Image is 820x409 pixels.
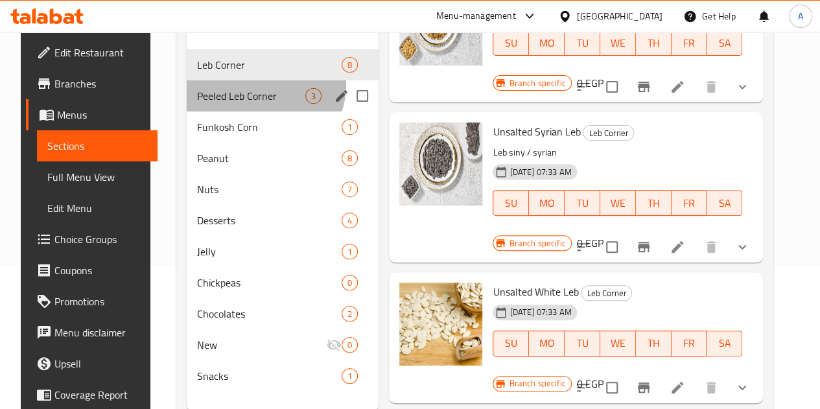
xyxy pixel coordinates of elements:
[187,298,379,329] div: Chocolates2
[712,334,737,353] span: SA
[47,200,147,216] span: Edit Menu
[567,71,598,102] button: sort-choices
[332,86,351,106] button: edit
[197,275,342,290] span: Chickpeas
[504,306,576,318] span: [DATE] 07:33 AM
[565,331,600,356] button: TU
[570,334,595,353] span: TU
[187,205,379,236] div: Desserts4
[197,88,305,104] span: Peeled Leb Corner
[628,231,659,263] button: Branch-specific-item
[306,90,321,102] span: 3
[672,331,707,356] button: FR
[565,190,600,216] button: TU
[707,331,742,356] button: SA
[37,130,158,161] a: Sections
[26,68,158,99] a: Branches
[342,121,357,134] span: 1
[342,59,357,71] span: 8
[734,79,750,95] svg: Show Choices
[187,44,379,397] nav: Menu sections
[605,334,631,353] span: WE
[436,8,516,24] div: Menu-management
[598,374,626,401] span: Select to update
[504,166,576,178] span: [DATE] 07:33 AM
[187,360,379,391] div: Snacks1
[628,372,659,403] button: Branch-specific-item
[696,71,727,102] button: delete
[342,244,358,259] div: items
[342,152,357,165] span: 8
[26,37,158,68] a: Edit Restaurant
[57,107,147,123] span: Menus
[565,30,600,56] button: TU
[727,71,758,102] button: show more
[727,231,758,263] button: show more
[670,380,685,395] a: Edit menu item
[567,231,598,263] button: sort-choices
[197,337,326,353] span: New
[342,306,358,321] div: items
[734,239,750,255] svg: Show Choices
[672,190,707,216] button: FR
[712,194,737,213] span: SA
[54,76,147,91] span: Branches
[342,215,357,227] span: 4
[26,286,158,317] a: Promotions
[26,255,158,286] a: Coupons
[600,190,636,216] button: WE
[567,372,598,403] button: sort-choices
[37,161,158,193] a: Full Menu View
[197,244,342,259] span: Jelly
[493,190,529,216] button: SU
[197,368,342,384] span: Snacks
[636,30,672,56] button: TH
[504,237,570,250] span: Branch specific
[342,308,357,320] span: 2
[54,45,147,60] span: Edit Restaurant
[641,334,666,353] span: TH
[305,88,322,104] div: items
[677,334,702,353] span: FR
[342,246,357,258] span: 1
[493,30,529,56] button: SU
[197,306,342,321] div: Chocolates
[534,334,559,353] span: MO
[529,30,565,56] button: MO
[342,370,357,382] span: 1
[342,339,357,351] span: 0
[54,263,147,278] span: Coupons
[187,143,379,174] div: Peanut8
[498,194,524,213] span: SU
[342,275,358,290] div: items
[534,34,559,53] span: MO
[197,150,342,166] div: Peanut
[54,325,147,340] span: Menu disclaimer
[504,77,570,89] span: Branch specific
[197,57,342,73] span: Leb Corner
[498,334,524,353] span: SU
[197,119,342,135] div: Funkosh Corn
[197,181,342,197] div: Nuts
[570,34,595,53] span: TU
[54,294,147,309] span: Promotions
[583,126,633,141] span: Leb Corner
[677,194,702,213] span: FR
[577,9,662,23] div: [GEOGRAPHIC_DATA]
[570,194,595,213] span: TU
[26,224,158,255] a: Choice Groups
[670,239,685,255] a: Edit menu item
[583,125,634,141] div: Leb Corner
[641,34,666,53] span: TH
[493,282,578,301] span: Unsalted White Leb
[187,329,379,360] div: New0
[712,34,737,53] span: SA
[493,122,580,141] span: Unsalted Syrian Leb
[192,13,277,32] h2: Menu sections
[326,337,342,353] svg: Inactive section
[696,231,727,263] button: delete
